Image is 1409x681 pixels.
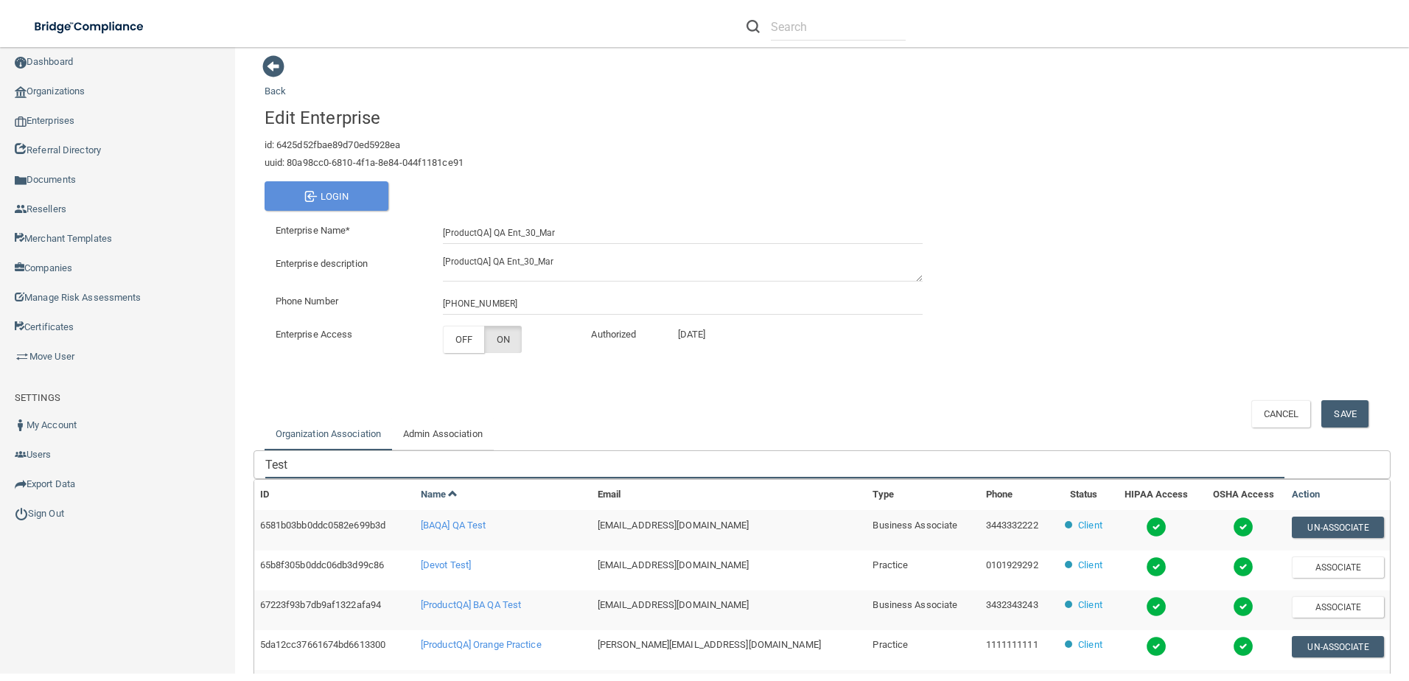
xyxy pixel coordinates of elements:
img: tick.e7d51cea.svg [1146,636,1167,657]
input: (___) ___-____ [443,293,923,315]
span: [ProductQA] BA QA Test [421,599,521,610]
img: tick.e7d51cea.svg [1146,556,1167,577]
img: tick.e7d51cea.svg [1233,517,1254,537]
th: Status [1055,480,1112,510]
label: ON [484,326,522,353]
span: id: 6425d52fbae89d70ed5928ea [265,139,401,150]
span: [EMAIL_ADDRESS][DOMAIN_NAME] [598,520,749,531]
button: Un-Associate [1292,517,1384,538]
span: [EMAIL_ADDRESS][DOMAIN_NAME] [598,559,749,570]
span: 6581b03bb0ddc0582e699b3d [260,520,385,531]
input: Enterprise Name [443,222,923,244]
label: SETTINGS [15,389,60,407]
th: Email [592,480,867,510]
p: Client [1078,596,1102,614]
a: Organization Association [265,418,392,450]
img: ic_dashboard_dark.d01f4a41.png [15,57,27,69]
th: Type [867,480,979,510]
span: 3432343243 [986,599,1038,610]
img: icon-documents.8dae5593.png [15,175,27,186]
span: uuid: 80a98cc0-6810-4f1a-8e84-044f1181ce91 [265,157,464,168]
span: [BAQA] QA Test [421,520,486,531]
button: Login [265,181,388,211]
span: [Devot Test] [421,559,471,570]
img: icon-users.e205127d.png [15,449,27,461]
input: Search [771,13,906,41]
span: 3443332222 [986,520,1038,531]
span: 67223f93b7db9af1322afa94 [260,599,381,610]
img: ic_power_dark.7ecde6b1.png [15,507,28,520]
dev: Enterprise Access [265,326,432,343]
img: ic_user_dark.df1a06c3.png [15,419,27,431]
p: Client [1078,636,1102,654]
a: Action [1292,489,1320,500]
button: Un-Associate [1292,636,1384,657]
img: ic-search.3b580494.png [747,20,760,33]
img: organization-icon.f8decf85.png [15,86,27,98]
img: briefcase.64adab9b.png [15,349,29,364]
th: OSHA Access [1200,480,1286,510]
span: 65b8f305b0ddc06db3d99c86 [260,559,384,570]
p: [DATE] [665,326,718,343]
img: enterprise-login.afad3ce8.svg [304,191,318,202]
button: Associate [1292,596,1384,618]
span: [ProductQA] Orange Practice [421,639,542,650]
span: [PERSON_NAME][EMAIL_ADDRESS][DOMAIN_NAME] [598,639,821,650]
img: bridge_compliance_login_screen.278c3ca4.svg [22,12,158,42]
th: Phone [980,480,1055,510]
label: Enterprise description [265,255,432,273]
span: 5da12cc37661674bd6613300 [260,639,385,650]
label: OFF [443,326,484,353]
label: Phone Number [265,293,432,310]
span: 0101929292 [986,559,1038,570]
button: Save [1321,400,1368,427]
a: Admin Association [392,418,494,450]
span: Business Associate [873,599,957,610]
img: tick.e7d51cea.svg [1146,596,1167,617]
th: ID [254,480,415,510]
img: tick.e7d51cea.svg [1233,596,1254,617]
h4: Edit Enterprise [265,108,934,128]
label: Enterprise Name* [265,222,432,240]
button: Cancel [1251,400,1311,427]
img: tick.e7d51cea.svg [1146,517,1167,537]
img: ic_reseller.de258add.png [15,203,27,215]
span: Business Associate [873,520,957,531]
span: 1111111111 [986,639,1038,650]
p: Client [1078,517,1102,534]
a: Name [421,489,458,500]
a: Back [265,68,286,97]
th: HIPAA Access [1112,480,1200,510]
span: Practice [873,639,908,650]
span: Practice [873,559,908,570]
p: Client [1078,556,1102,574]
img: tick.e7d51cea.svg [1233,636,1254,657]
img: tick.e7d51cea.svg [1233,556,1254,577]
span: [EMAIL_ADDRESS][DOMAIN_NAME] [598,599,749,610]
input: Search [265,451,1284,478]
button: Associate [1292,556,1384,578]
img: enterprise.0d942306.png [15,116,27,127]
img: icon-export.b9366987.png [15,478,27,490]
p: Authorized [591,326,643,343]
